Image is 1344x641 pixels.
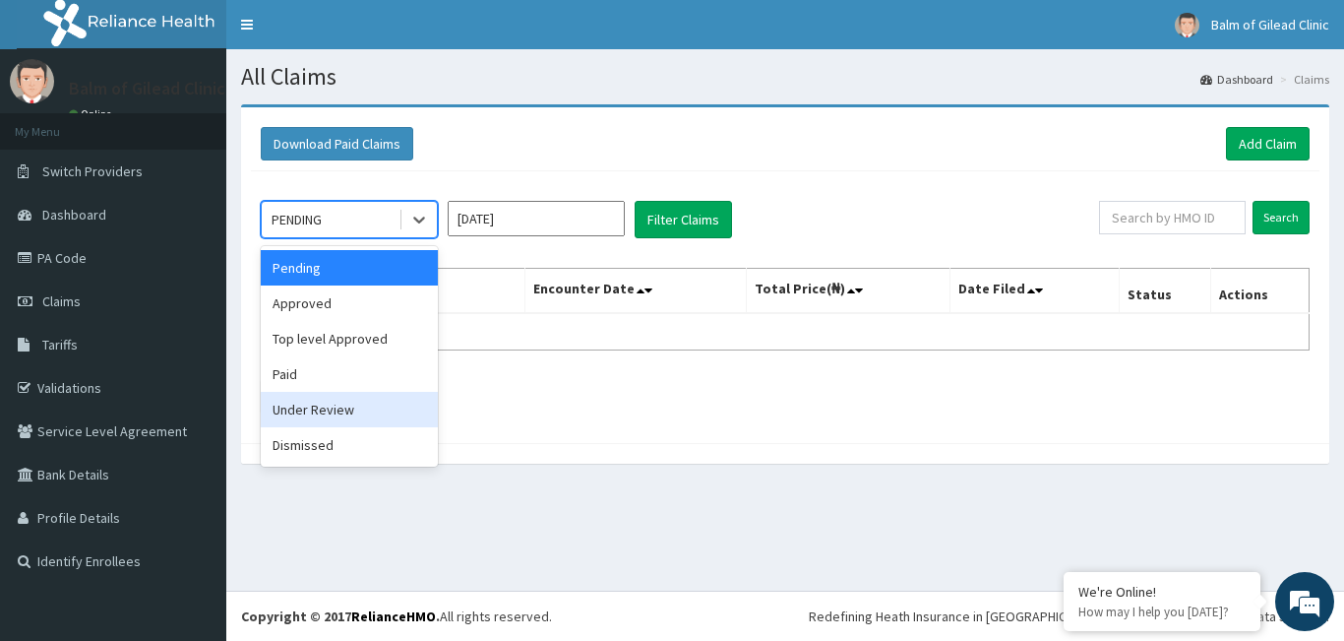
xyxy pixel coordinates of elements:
textarea: Type your message and hit 'Enter' [10,429,375,498]
button: Download Paid Claims [261,127,413,160]
li: Claims [1275,71,1329,88]
div: PENDING [272,210,322,229]
th: Status [1120,269,1211,314]
div: Pending [261,250,438,286]
p: Balm of Gilead Clinic [69,80,225,97]
span: Dashboard [42,206,106,224]
div: Under Review [261,392,438,427]
img: d_794563401_company_1708531726252_794563401 [36,98,80,148]
div: Chat with us now [102,110,331,136]
th: Encounter Date [525,269,746,314]
span: Switch Providers [42,162,143,180]
th: Date Filed [950,269,1120,314]
footer: All rights reserved. [226,591,1344,641]
span: Tariffs [42,336,78,353]
img: User Image [1175,13,1199,37]
div: Dismissed [261,427,438,463]
th: Actions [1210,269,1309,314]
button: Filter Claims [635,201,732,238]
th: Total Price(₦) [746,269,950,314]
p: How may I help you today? [1078,604,1246,620]
strong: Copyright © 2017 . [241,608,440,625]
h1: All Claims [241,64,1329,90]
div: Minimize live chat window [323,10,370,57]
a: Dashboard [1200,71,1273,88]
a: RelianceHMO [351,608,436,625]
div: Approved [261,286,438,321]
div: We're Online! [1078,583,1246,601]
div: Paid [261,356,438,392]
input: Search by HMO ID [1099,201,1246,234]
span: We're online! [114,194,272,393]
div: Top level Approved [261,321,438,356]
span: Claims [42,292,81,310]
img: User Image [10,59,54,103]
div: Redefining Heath Insurance in [GEOGRAPHIC_DATA] using Telemedicine and Data Science! [809,607,1329,626]
a: Online [69,107,116,121]
input: Search [1252,201,1310,234]
input: Select Month and Year [448,201,625,236]
span: Balm of Gilead Clinic [1211,16,1329,33]
a: Add Claim [1226,127,1310,160]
